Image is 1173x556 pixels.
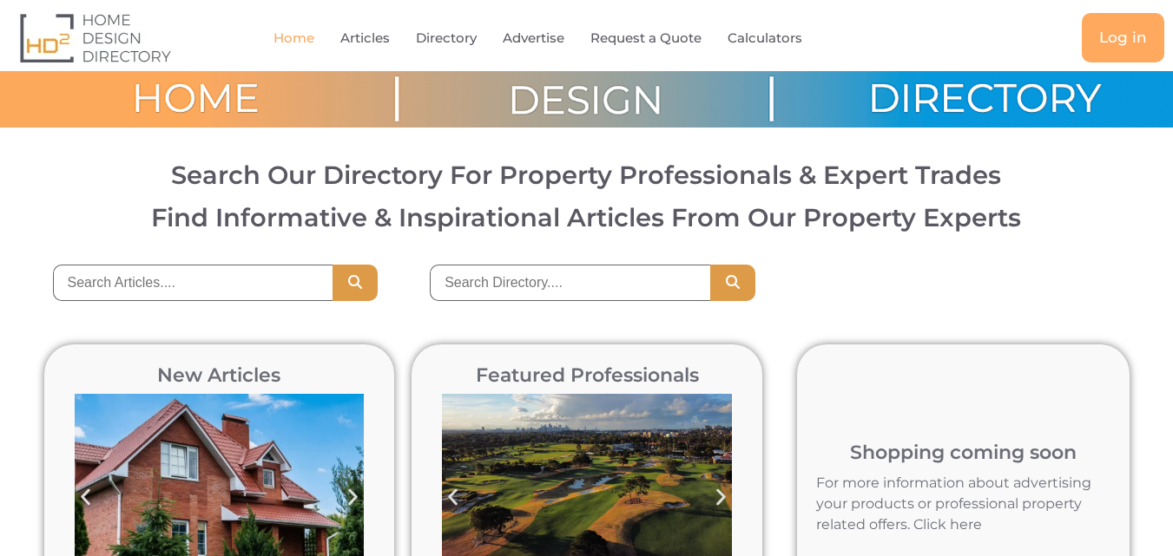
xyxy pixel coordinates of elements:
[29,205,1144,230] h3: Find Informative & Inspirational Articles From Our Property Experts
[240,18,875,58] nav: Menu
[273,18,314,58] a: Home
[1082,13,1164,62] a: Log in
[66,366,373,385] h2: New Articles
[29,162,1144,187] h2: Search Our Directory For Property Professionals & Expert Trades
[702,478,741,517] div: Next
[728,18,802,58] a: Calculators
[816,473,1110,535] p: For more information about advertising your products or professional property related offers. Cli...
[710,265,755,301] button: Search
[333,265,378,301] button: Search
[430,265,710,301] input: Search Directory....
[53,265,333,301] input: Search Articles....
[416,18,477,58] a: Directory
[503,18,564,58] a: Advertise
[433,366,741,385] h2: Featured Professionals
[806,443,1121,462] h2: Shopping coming soon
[433,478,472,517] div: Previous
[340,18,390,58] a: Articles
[1099,30,1147,45] span: Log in
[66,478,105,517] div: Previous
[333,478,372,517] div: Next
[590,18,702,58] a: Request a Quote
